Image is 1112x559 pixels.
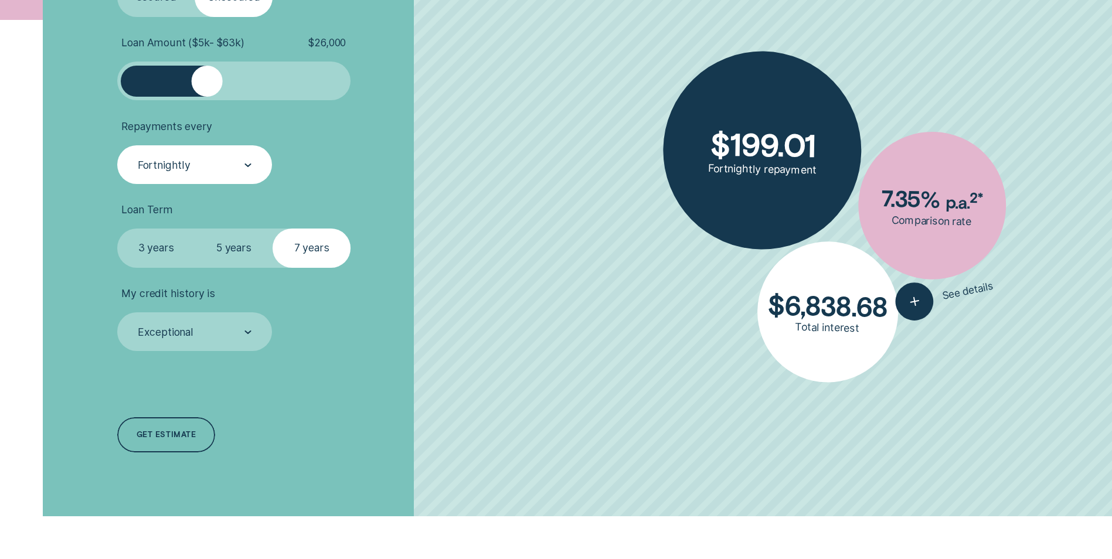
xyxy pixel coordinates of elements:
span: See details [941,279,995,302]
span: Repayments every [121,120,212,133]
label: 3 years [117,229,195,267]
label: 5 years [195,229,273,267]
div: Exceptional [138,326,193,339]
span: Loan Term [121,203,172,216]
span: My credit history is [121,287,215,300]
button: See details [892,267,997,324]
span: Loan Amount ( $5k - $63k ) [121,36,244,49]
span: $ 26,000 [308,36,346,49]
label: 7 years [273,229,351,267]
div: Fortnightly [138,159,191,172]
a: Get estimate [117,417,216,452]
